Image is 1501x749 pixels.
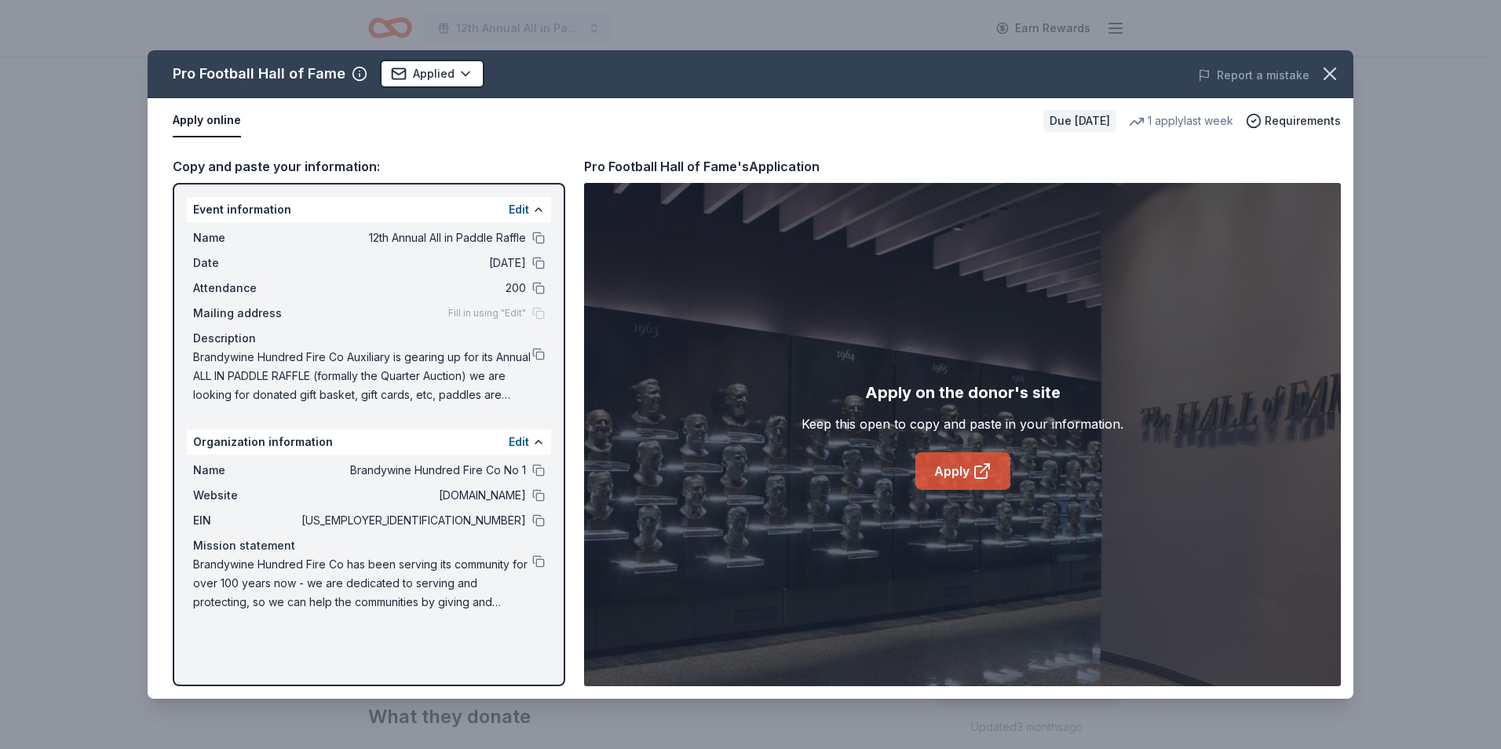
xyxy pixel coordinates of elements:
button: Edit [509,433,529,451]
div: Apply on the donor's site [865,380,1061,405]
div: Pro Football Hall of Fame's Application [584,156,820,177]
div: Mission statement [193,536,545,555]
a: Apply [915,452,1010,490]
span: Name [193,461,298,480]
span: Attendance [193,279,298,298]
span: [US_EMPLOYER_IDENTIFICATION_NUMBER] [298,511,526,530]
div: Due [DATE] [1043,110,1116,132]
span: 200 [298,279,526,298]
div: 1 apply last week [1129,111,1233,130]
span: EIN [193,511,298,530]
span: Brandywine Hundred Fire Co has been serving its community for over 100 years now - we are dedicat... [193,555,532,612]
div: Copy and paste your information: [173,156,565,177]
span: Requirements [1265,111,1341,130]
div: Description [193,329,545,348]
button: Edit [509,200,529,219]
div: Organization information [187,429,551,455]
span: Brandywine Hundred Fire Co Auxiliary is gearing up for its Annual ALL IN PADDLE RAFFLE (formally ... [193,348,532,404]
span: Date [193,254,298,272]
span: Fill in using "Edit" [448,307,526,320]
div: Event information [187,197,551,222]
span: 12th Annual All in Paddle Raffle [298,228,526,247]
span: Brandywine Hundred Fire Co No 1 [298,461,526,480]
button: Requirements [1246,111,1341,130]
button: Applied [380,60,484,88]
div: Pro Football Hall of Fame [173,61,345,86]
div: Keep this open to copy and paste in your information. [802,415,1123,433]
span: [DATE] [298,254,526,272]
span: Website [193,486,298,505]
button: Report a mistake [1198,66,1309,85]
span: Mailing address [193,304,298,323]
span: [DOMAIN_NAME] [298,486,526,505]
span: Applied [413,64,455,83]
button: Apply online [173,104,241,137]
span: Name [193,228,298,247]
